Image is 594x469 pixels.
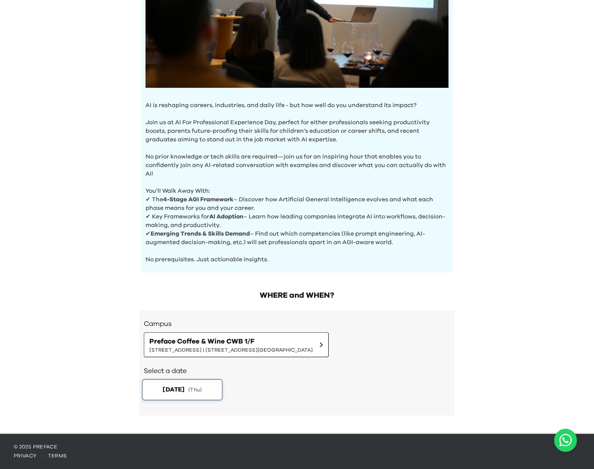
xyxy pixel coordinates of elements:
a: privacy [14,453,37,458]
p: No prerequisites. Just actionable insights. [146,247,448,264]
b: 4-Stage AGI Framework [163,197,234,203]
p: No prior knowledge or tech skills are required—join us for an inspiring hour that enables you to ... [146,144,448,178]
a: terms [48,453,67,458]
span: [STREET_ADDRESS] | [STREET_ADDRESS][GEOGRAPHIC_DATA] [149,347,313,353]
span: · [37,453,48,458]
b: Emerging Trends & Skills Demand [151,231,250,237]
p: Join us at AI For Professional Experience Day, perfect for either professionals seeking productiv... [146,110,448,144]
b: AI Adoption [209,214,244,220]
p: You'll Walk Away With: [146,178,448,195]
button: Preface Coffee & Wine CWB 1/F[STREET_ADDRESS] | [STREET_ADDRESS][GEOGRAPHIC_DATA] [144,332,329,357]
p: ✔ – Find out which competencies (like prompt engineering, AI-augmented decision-making, etc.) wil... [146,230,448,247]
p: ✔ The – Discover how Artificial General Intelligence evolves and what each phase means for you an... [146,195,448,212]
p: ✔ Key Frameworks for – Learn how leading companies integrate AI into workflows, decision-making, ... [146,212,448,230]
a: Chat with us on WhatsApp [554,429,577,452]
span: ( Thu ) [188,386,202,393]
button: [DATE](Thu) [142,379,223,400]
p: © 2025 Preface [14,443,580,450]
span: [DATE] [163,385,184,394]
h2: Select a date [144,366,450,376]
button: Open WhatsApp chat [554,429,577,452]
p: AI is reshaping careers, industries, and daily life - but how well do you understand its impact? [146,101,448,110]
span: Preface Coffee & Wine CWB 1/F [149,336,313,347]
h2: WHERE and WHEN? [140,290,454,302]
h3: Campus [144,319,450,329]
